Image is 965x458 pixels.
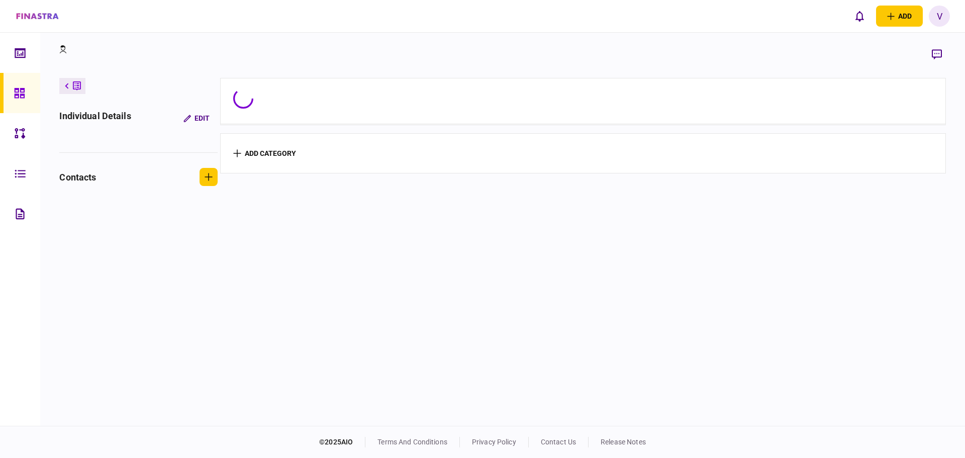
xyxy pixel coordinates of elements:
[601,438,646,446] a: release notes
[59,109,131,127] div: individual details
[876,6,923,27] button: open adding identity options
[15,12,60,21] img: client company logo
[849,6,870,27] button: open notifications list
[541,438,576,446] a: contact us
[929,6,950,27] button: V
[59,170,96,184] div: contacts
[175,109,218,127] button: Edit
[377,438,447,446] a: terms and conditions
[233,149,296,157] button: add category
[319,437,365,447] div: © 2025 AIO
[472,438,516,446] a: privacy policy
